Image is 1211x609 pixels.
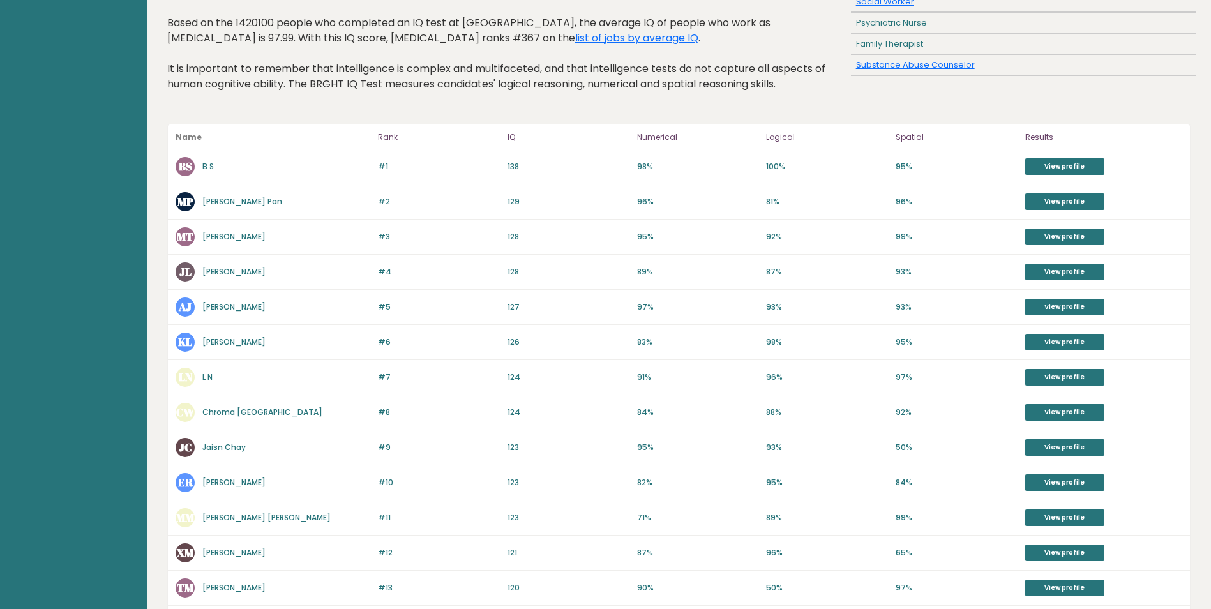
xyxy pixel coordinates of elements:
p: #8 [378,407,500,418]
a: list of jobs by average IQ [575,31,698,45]
p: IQ [508,130,629,145]
a: View profile [1025,439,1104,456]
p: 90% [637,582,759,594]
p: 93% [766,442,888,453]
p: 96% [766,547,888,559]
p: 100% [766,161,888,172]
p: 91% [637,372,759,383]
p: Results [1025,130,1182,145]
a: [PERSON_NAME] [202,231,266,242]
p: 126 [508,336,629,348]
p: 84% [637,407,759,418]
p: 123 [508,477,629,488]
p: Logical [766,130,888,145]
p: 93% [766,301,888,313]
p: 97% [637,301,759,313]
p: 84% [896,477,1018,488]
p: 99% [896,231,1018,243]
p: 89% [766,512,888,523]
p: 96% [896,196,1018,207]
a: [PERSON_NAME] [202,477,266,488]
p: 89% [637,266,759,278]
p: #13 [378,582,500,594]
text: KL [178,335,192,349]
a: Chroma [GEOGRAPHIC_DATA] [202,407,322,417]
a: [PERSON_NAME] [202,547,266,558]
text: AJ [178,299,192,314]
p: 50% [766,582,888,594]
p: 65% [896,547,1018,559]
p: #12 [378,547,500,559]
p: #7 [378,372,500,383]
a: [PERSON_NAME] [202,336,266,347]
text: LN [179,370,193,384]
a: [PERSON_NAME] [202,301,266,312]
p: 95% [637,231,759,243]
p: #2 [378,196,500,207]
a: View profile [1025,264,1104,280]
text: JC [179,440,192,455]
p: 83% [637,336,759,348]
a: View profile [1025,334,1104,350]
text: BS [179,159,192,174]
a: L N [202,372,213,382]
p: #6 [378,336,500,348]
div: Family Therapist [851,34,1195,54]
a: View profile [1025,229,1104,245]
p: 123 [508,442,629,453]
p: 138 [508,161,629,172]
a: [PERSON_NAME] [PERSON_NAME] [202,512,331,523]
p: Spatial [896,130,1018,145]
p: 82% [637,477,759,488]
p: 98% [766,336,888,348]
p: #11 [378,512,500,523]
p: #10 [378,477,500,488]
a: Substance Abuse Counselor [856,59,975,71]
text: CW [176,405,195,419]
p: 121 [508,547,629,559]
p: 93% [896,266,1018,278]
a: View profile [1025,158,1104,175]
p: 128 [508,266,629,278]
p: 96% [766,372,888,383]
p: #9 [378,442,500,453]
p: 93% [896,301,1018,313]
p: 120 [508,582,629,594]
p: Numerical [637,130,759,145]
p: 124 [508,372,629,383]
a: View profile [1025,545,1104,561]
p: 129 [508,196,629,207]
a: View profile [1025,509,1104,526]
a: View profile [1025,404,1104,421]
p: 81% [766,196,888,207]
a: View profile [1025,299,1104,315]
p: 98% [637,161,759,172]
a: View profile [1025,474,1104,491]
a: View profile [1025,193,1104,210]
a: [PERSON_NAME] Pan [202,196,282,207]
p: 71% [637,512,759,523]
a: Jaisn Chay [202,442,246,453]
p: 127 [508,301,629,313]
text: JL [179,264,192,279]
a: View profile [1025,580,1104,596]
p: #4 [378,266,500,278]
p: 92% [766,231,888,243]
text: MT [177,229,193,244]
p: Rank [378,130,500,145]
p: 123 [508,512,629,523]
p: 95% [896,161,1018,172]
div: Psychiatric Nurse [851,13,1195,33]
p: #3 [378,231,500,243]
text: MM [176,510,195,525]
p: 97% [896,372,1018,383]
p: 128 [508,231,629,243]
p: 88% [766,407,888,418]
p: #1 [378,161,500,172]
a: View profile [1025,369,1104,386]
text: ER [178,475,193,490]
p: 87% [637,547,759,559]
a: B S [202,161,214,172]
p: 50% [896,442,1018,453]
p: 124 [508,407,629,418]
